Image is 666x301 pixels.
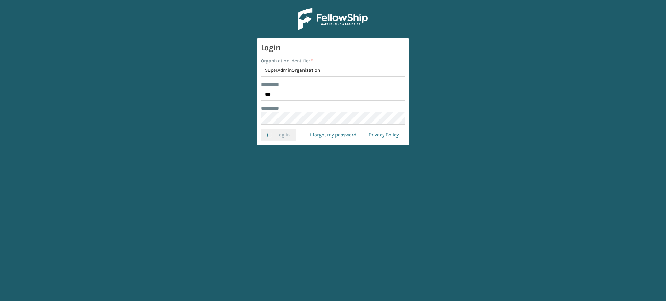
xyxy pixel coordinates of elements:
button: Log In [261,129,296,141]
a: I forgot my password [304,129,362,141]
label: Organization Identifier [261,57,313,64]
a: Privacy Policy [362,129,405,141]
img: Logo [298,8,368,30]
h3: Login [261,43,405,53]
